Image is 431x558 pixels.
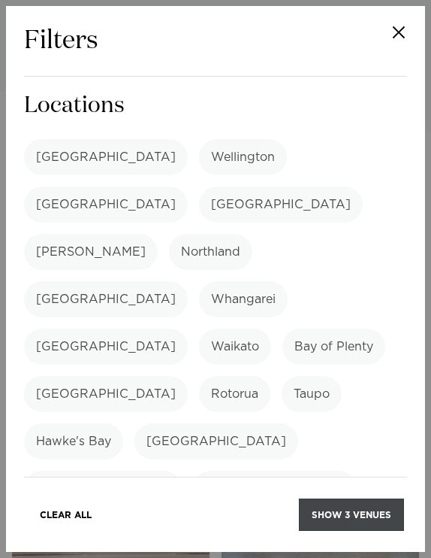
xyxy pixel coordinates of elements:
[199,139,287,175] label: Wellington
[24,423,123,459] label: Hawke's Bay
[282,376,342,412] label: Taupo
[372,6,425,59] button: Close
[24,329,188,365] label: [GEOGRAPHIC_DATA]
[169,234,252,270] label: Northland
[24,187,188,223] label: [GEOGRAPHIC_DATA]
[193,471,357,507] label: [GEOGRAPHIC_DATA]
[282,329,385,365] label: Bay of Plenty
[24,471,182,507] label: Manawatū-Whanganui
[24,92,407,122] h3: Locations
[27,499,104,531] button: Clear All
[199,376,270,412] label: Rotorua
[24,24,98,58] h2: Filters
[199,187,363,223] label: [GEOGRAPHIC_DATA]
[199,281,288,317] label: Whangarei
[24,139,188,175] label: [GEOGRAPHIC_DATA]
[134,423,298,459] label: [GEOGRAPHIC_DATA]
[199,329,271,365] label: Waikato
[24,234,158,270] label: [PERSON_NAME]
[24,281,188,317] label: [GEOGRAPHIC_DATA]
[24,376,188,412] label: [GEOGRAPHIC_DATA]
[299,499,404,531] button: Show 3 venues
